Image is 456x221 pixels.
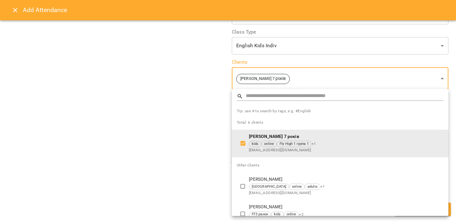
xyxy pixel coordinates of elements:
p: [PERSON_NAME] 7 років [249,133,443,140]
span: [EMAIL_ADDRESS][DOMAIN_NAME] [249,147,443,153]
span: Fly High 1 група 1 [277,141,311,147]
span: kids [249,141,261,147]
span: Other clients [237,163,259,167]
span: [GEOGRAPHIC_DATA] [249,184,289,190]
p: [PERSON_NAME] [249,176,443,183]
span: Tip: use # to search by tags, e.g. #English [237,108,443,114]
span: online [284,212,299,217]
span: [EMAIL_ADDRESS][DOMAIN_NAME] [249,190,443,196]
span: Total: 6 clients [237,120,263,125]
span: + 2 [299,211,304,218]
span: online [289,184,304,190]
p: [PERSON_NAME] [249,204,443,210]
span: + 1 [312,141,316,147]
span: online [262,141,276,147]
span: kids [271,212,283,217]
span: + 1 [320,184,325,190]
span: adults [305,184,320,190]
span: FF3 ранок [249,212,271,217]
